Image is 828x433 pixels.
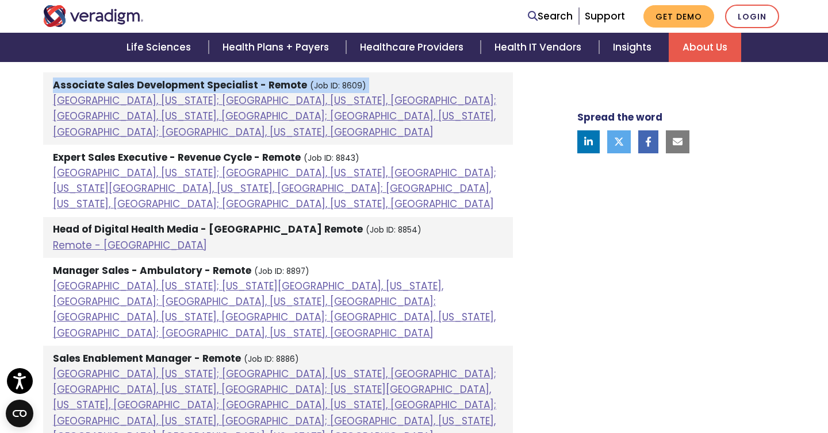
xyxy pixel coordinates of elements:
[53,78,307,92] strong: Associate Sales Development Specialist - Remote
[43,49,513,63] h4: Sales
[528,9,573,24] a: Search
[585,9,625,23] a: Support
[346,33,481,62] a: Healthcare Providers
[481,33,599,62] a: Health IT Vendors
[366,225,421,235] small: (Job ID: 8854)
[53,222,363,236] strong: Head of Digital Health Media - [GEOGRAPHIC_DATA] Remote
[304,153,359,164] small: (Job ID: 8843)
[577,110,662,124] strong: Spread the word
[53,238,207,252] a: Remote - [GEOGRAPHIC_DATA]
[53,264,251,277] strong: Manager Sales - Ambulatory - Remote
[643,5,714,28] a: Get Demo
[43,5,144,27] img: Veradigm logo
[310,80,366,91] small: (Job ID: 8609)
[725,5,779,28] a: Login
[254,266,309,277] small: (Job ID: 8897)
[53,279,496,340] a: [GEOGRAPHIC_DATA], [US_STATE]; [US_STATE][GEOGRAPHIC_DATA], [US_STATE], [GEOGRAPHIC_DATA]; [GEOGR...
[53,351,241,365] strong: Sales Enablement Manager - Remote
[53,166,496,211] a: [GEOGRAPHIC_DATA], [US_STATE]; [GEOGRAPHIC_DATA], [US_STATE], [GEOGRAPHIC_DATA]; [US_STATE][GEOGR...
[669,33,741,62] a: About Us
[244,354,299,365] small: (Job ID: 8886)
[113,33,208,62] a: Life Sciences
[53,94,496,138] a: [GEOGRAPHIC_DATA], [US_STATE]; [GEOGRAPHIC_DATA], [US_STATE], [GEOGRAPHIC_DATA]; [GEOGRAPHIC_DATA...
[53,150,301,164] strong: Expert Sales Executive - Revenue Cycle - Remote
[599,33,669,62] a: Insights
[6,400,33,427] button: Open CMP widget
[209,33,346,62] a: Health Plans + Payers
